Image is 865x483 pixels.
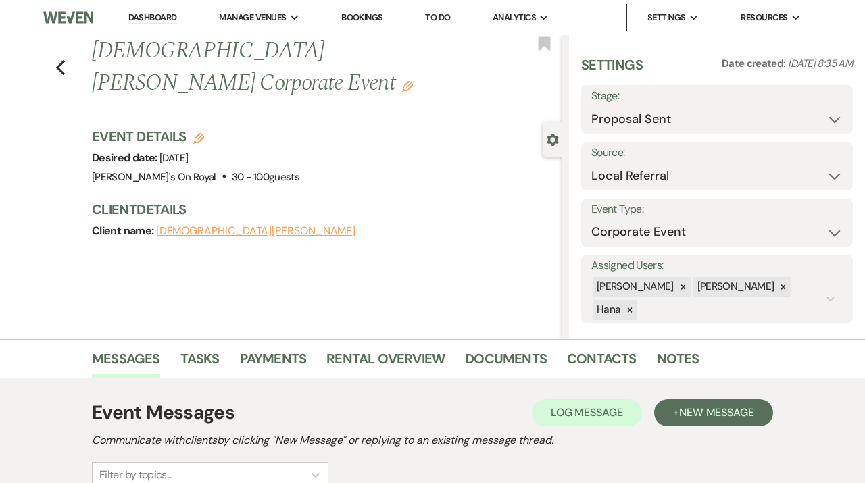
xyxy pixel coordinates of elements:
span: Settings [647,11,686,24]
a: To Do [425,11,450,23]
span: [DATE] 8:35 AM [788,57,853,70]
a: Messages [92,348,160,378]
label: Stage: [591,86,843,106]
span: Manage Venues [219,11,286,24]
a: Notes [657,348,699,378]
span: Resources [741,11,787,24]
a: Tasks [180,348,220,378]
span: Desired date: [92,151,159,165]
label: Event Type: [591,200,843,220]
span: [PERSON_NAME]'s On Royal [92,170,216,184]
img: Weven Logo [43,3,93,32]
span: Analytics [493,11,536,24]
label: Assigned Users: [591,256,843,276]
span: 30 - 100 guests [232,170,299,184]
a: Rental Overview [326,348,445,378]
span: Log Message [551,405,623,420]
a: Payments [240,348,307,378]
span: [DATE] [159,151,188,165]
a: Dashboard [128,11,177,24]
button: Edit [402,80,413,92]
h3: Event Details [92,127,299,146]
a: Bookings [341,11,383,23]
button: Log Message [532,399,642,426]
span: Client name: [92,224,156,238]
h1: [DEMOGRAPHIC_DATA][PERSON_NAME] Corporate Event [92,35,463,99]
a: Documents [465,348,547,378]
h2: Communicate with clients by clicking "New Message" or replying to an existing message thread. [92,432,773,449]
div: Filter by topics... [99,467,172,483]
div: Hana [593,300,622,320]
div: [PERSON_NAME] [693,277,776,297]
span: Date created: [722,57,788,70]
button: Close lead details [547,132,559,145]
h1: Event Messages [92,399,234,427]
span: New Message [679,405,754,420]
label: Source: [591,143,843,163]
button: [DEMOGRAPHIC_DATA][PERSON_NAME] [156,226,356,236]
h3: Settings [581,55,643,85]
div: [PERSON_NAME] [593,277,676,297]
a: Contacts [567,348,637,378]
h3: Client Details [92,200,549,219]
button: +New Message [654,399,773,426]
